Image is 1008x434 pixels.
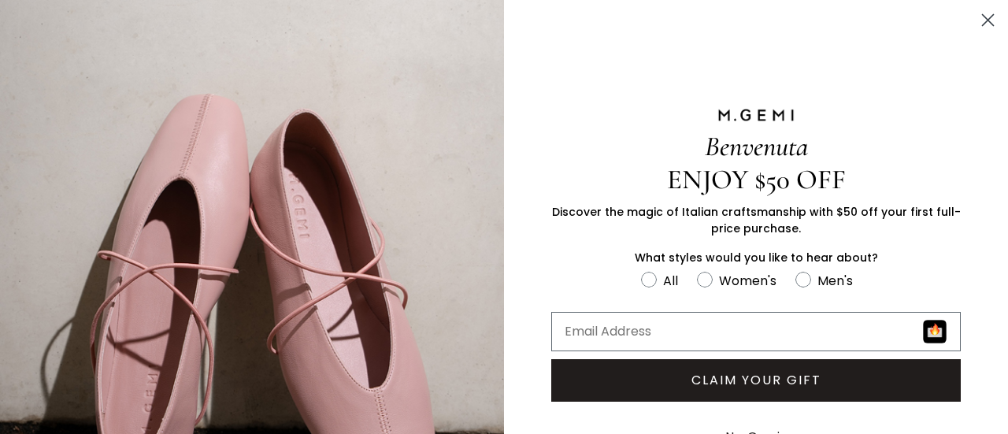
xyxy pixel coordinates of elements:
span: Discover the magic of Italian craftsmanship with $50 off your first full-price purchase. [552,204,961,236]
span: Benvenuta [705,130,808,163]
div: Men's [817,271,853,291]
div: Women's [719,271,776,291]
span: What styles would you like to hear about? [635,250,878,265]
span: ENJOY $50 OFF [667,163,846,196]
button: Close dialog [974,6,1002,34]
button: CLAIM YOUR GIFT [551,359,961,402]
div: All [663,271,678,291]
input: Email Address [551,312,961,351]
img: M.GEMI [717,108,795,122]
